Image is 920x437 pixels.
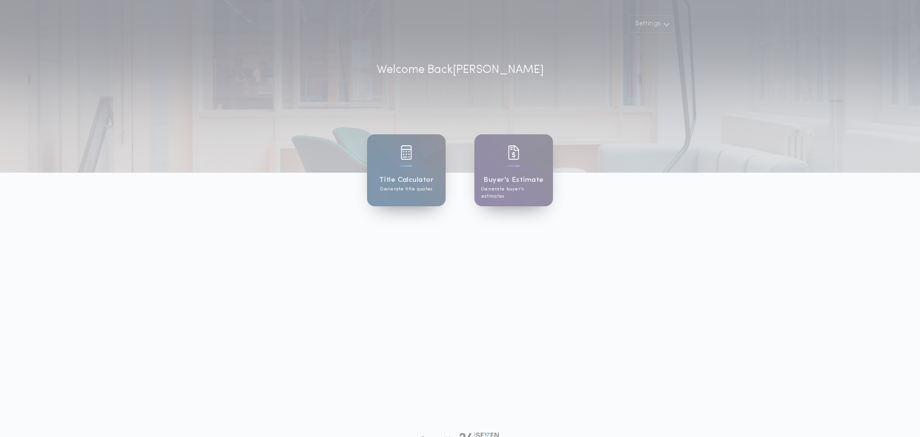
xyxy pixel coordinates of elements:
[401,145,412,160] img: card icon
[377,61,544,79] p: Welcome Back [PERSON_NAME]
[483,175,543,186] h1: Buyer's Estimate
[380,186,432,193] p: Generate title quotes
[379,175,434,186] h1: Title Calculator
[629,15,674,33] button: Settings
[367,134,446,206] a: card iconTitle CalculatorGenerate title quotes
[481,186,546,200] p: Generate buyer's estimates
[508,145,519,160] img: card icon
[474,134,553,206] a: card iconBuyer's EstimateGenerate buyer's estimates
